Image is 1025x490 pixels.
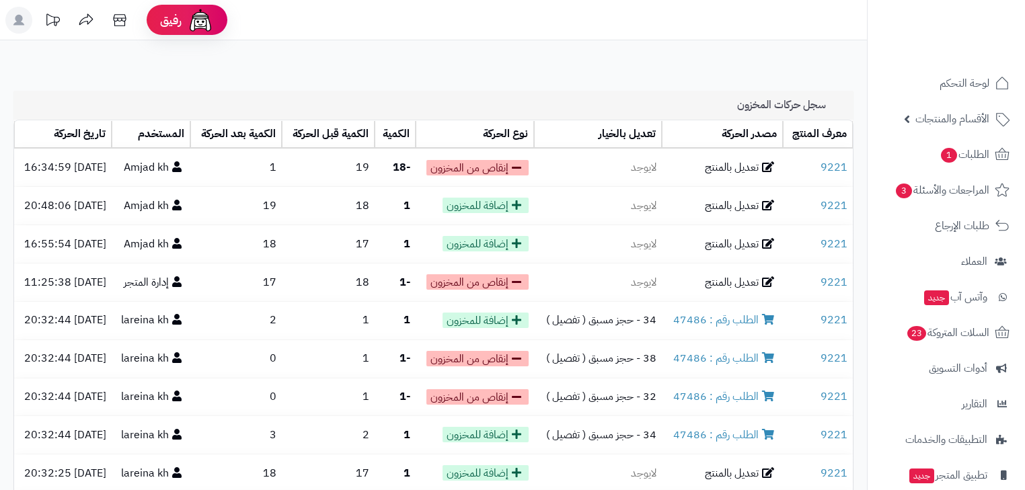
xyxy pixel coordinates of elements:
a: 9221 [821,427,847,443]
a: 9221 [821,274,847,290]
strong: -1 [400,350,410,366]
a: 9221 [821,159,847,175]
span: لوحة التحكم [940,74,989,93]
strong: 1 [404,312,410,328]
span: لايوجد [631,274,656,290]
td: 17 [190,263,282,301]
span: لايوجد [631,465,656,481]
td: 1 [282,302,375,339]
th: الكمية [375,121,416,149]
small: [DATE] 20:32:44 [24,312,106,328]
a: العملاء [876,245,1017,278]
span: تطبيق المتجر [908,466,987,485]
a: الطلب رقم : 47486 [673,350,777,366]
span: جديد [909,468,934,483]
span: لايوجد [631,159,656,175]
a: 9221 [821,198,847,214]
td: Amjad kh [112,149,190,187]
a: أدوات التسويق [876,352,1017,384]
small: [DATE] 16:55:54 [24,236,106,252]
td: 3 [190,416,282,454]
span: المراجعات والأسئلة [895,181,989,200]
td: تعديل بالمنتج [662,263,783,301]
span: لايوجد [631,198,656,214]
td: Amjad kh [112,225,190,263]
td: 2 [190,302,282,339]
th: تاريخ الحركة [14,121,112,149]
a: السلات المتروكة23 [876,317,1017,349]
span: لايوجد [631,236,656,252]
a: وآتس آبجديد [876,281,1017,313]
td: 17 [282,225,375,263]
span: إنقاص من المخزون [426,274,529,290]
td: 34 - حجز مسبق ( تفصيل ) [534,302,661,339]
a: 9221 [821,350,847,366]
a: تحديثات المنصة [36,7,69,37]
span: أدوات التسويق [929,359,987,378]
td: 18 [282,187,375,224]
strong: -1 [400,274,410,290]
span: الأقسام والمنتجات [915,110,989,128]
td: lareina kh [112,340,190,378]
td: 1 [190,149,282,187]
strong: -1 [400,389,410,405]
span: العملاء [961,252,987,271]
td: lareina kh [112,378,190,416]
strong: 1 [404,465,410,481]
span: إضافة للمخزون [443,465,529,481]
td: 0 [190,378,282,416]
a: 9221 [821,465,847,481]
img: ai-face.png [187,7,214,34]
td: تعديل بالمنتج [662,149,783,187]
td: 1 [282,378,375,416]
th: نوع الحركة [416,121,535,149]
strong: 1 [404,236,410,252]
small: [DATE] 20:32:25 [24,465,106,481]
th: الكمية قبل الحركة [282,121,375,149]
a: المراجعات والأسئلة3 [876,174,1017,206]
a: الطلبات1 [876,138,1017,171]
td: تعديل بالمنتج [662,187,783,224]
small: [DATE] 20:32:44 [24,427,106,443]
span: إضافة للمخزون [443,313,529,328]
a: 9221 [821,389,847,405]
small: [DATE] 16:34:59 [24,159,106,175]
span: إنقاص من المخزون [426,160,529,175]
span: إنقاص من المخزون [426,351,529,366]
strong: -18 [393,159,410,175]
span: 23 [907,326,926,341]
span: التطبيقات والخدمات [905,430,987,449]
span: 3 [896,183,912,198]
a: التطبيقات والخدمات [876,423,1017,456]
span: التقارير [962,395,987,413]
a: الطلب رقم : 47486 [673,312,777,328]
th: مصدر الحركة [662,121,783,149]
span: إضافة للمخزون [443,427,529,442]
td: lareina kh [112,302,190,339]
td: 1 [282,340,375,378]
span: جديد [924,290,949,305]
a: 9221 [821,312,847,328]
a: طلبات الإرجاع [876,210,1017,242]
td: 0 [190,340,282,378]
strong: 1 [404,427,410,443]
td: إدارة المتجر [112,263,190,301]
small: [DATE] 20:32:44 [24,389,106,405]
a: الطلب رقم : 47486 [673,389,777,405]
th: معرف المنتج [783,121,853,149]
small: [DATE] 20:48:06 [24,198,106,214]
td: Amjad kh [112,187,190,224]
td: 32 - حجز مسبق ( تفصيل ) [534,378,661,416]
strong: 1 [404,198,410,214]
td: 2 [282,416,375,454]
td: 18 [190,225,282,263]
span: إنقاص من المخزون [426,389,529,405]
a: التقارير [876,388,1017,420]
td: 19 [190,187,282,224]
span: وآتس آب [923,288,987,307]
td: 38 - حجز مسبق ( تفصيل ) [534,340,661,378]
span: إضافة للمخزون [443,198,529,213]
a: الطلب رقم : 47486 [673,427,777,443]
th: الكمية بعد الحركة [190,121,282,149]
span: طلبات الإرجاع [935,216,989,235]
